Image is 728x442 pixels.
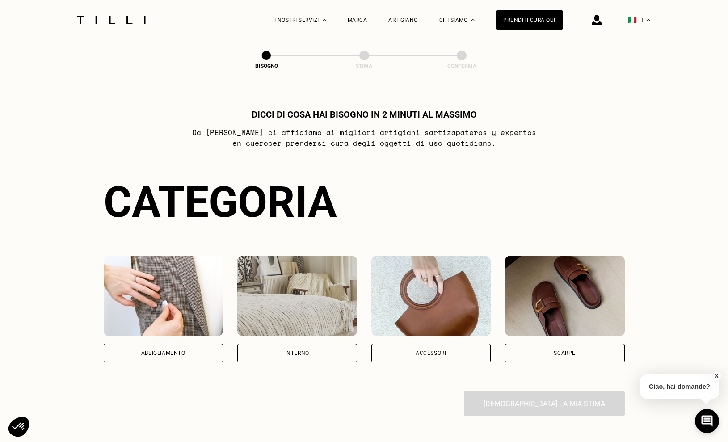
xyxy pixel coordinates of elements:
[141,350,185,356] div: Abbigliamento
[285,350,309,356] div: Interno
[388,17,418,23] a: Artigiano
[640,374,719,399] p: Ciao, hai domande?
[187,127,541,148] p: Da [PERSON_NAME] ci affidiamo ai migliori artigiani sarti zapateros y expertos en cuero per prend...
[554,350,576,356] div: Scarpe
[647,19,650,21] img: menu déroulant
[496,10,563,30] a: Prenditi cura qui
[628,16,637,24] span: 🇮🇹
[471,19,475,21] img: Menu a discesa su
[417,63,506,69] div: Conferma
[323,19,326,21] img: Menu a tendina
[74,16,149,24] img: Logo del servizio di sartoria Tilli
[416,350,446,356] div: Accessori
[222,63,311,69] div: Bisogno
[592,15,602,25] img: icona di accesso
[237,256,357,336] img: Interno
[252,109,477,120] h1: Dicci di cosa hai bisogno in 2 minuti al massimo
[712,371,721,381] button: X
[104,256,223,336] img: Abbigliamento
[104,177,625,227] div: Categoria
[348,17,367,23] a: Marca
[371,256,491,336] img: Accessori
[320,63,409,69] div: Stima
[505,256,625,336] img: Scarpe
